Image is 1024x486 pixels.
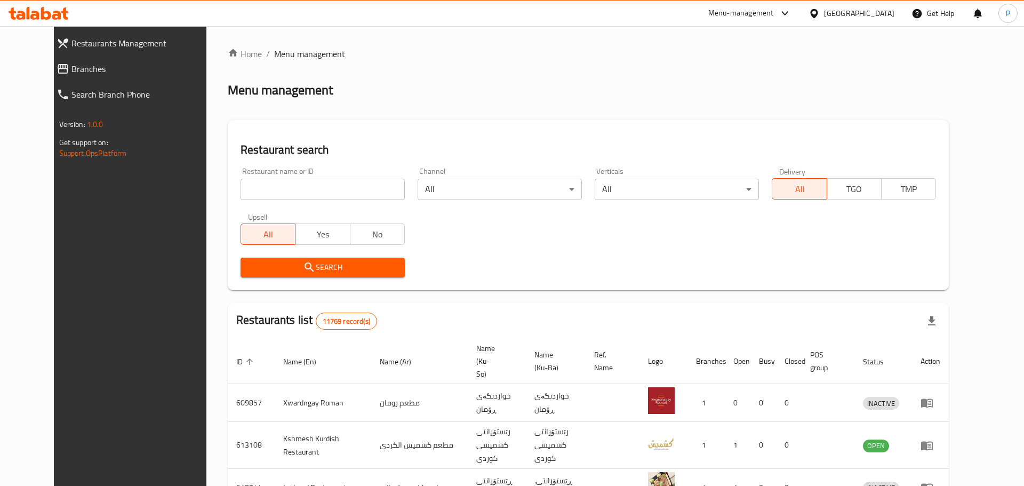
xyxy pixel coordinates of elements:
span: P [1006,7,1010,19]
td: 0 [750,422,776,469]
th: Busy [750,339,776,384]
span: All [245,227,291,242]
div: Menu [921,396,940,409]
td: 0 [750,384,776,422]
td: مطعم كشميش الكردي [371,422,468,469]
td: 613108 [228,422,275,469]
th: Logo [639,339,687,384]
td: 0 [776,422,802,469]
div: All [418,179,582,200]
a: Home [228,47,262,60]
td: 0 [725,384,750,422]
img: Xwardngay Roman [648,387,675,414]
label: Upsell [248,213,268,220]
span: Version: [59,117,85,131]
a: Restaurants Management [48,30,225,56]
span: Name (En) [283,355,330,368]
span: Ref. Name [594,348,627,374]
div: Menu-management [708,7,774,20]
td: Xwardngay Roman [275,384,371,422]
td: مطعم رومان [371,384,468,422]
input: Search for restaurant name or ID.. [241,179,405,200]
button: TMP [881,178,936,200]
td: خواردنگەی ڕۆمان [468,384,526,422]
span: Name (Ar) [380,355,425,368]
span: Menu management [274,47,345,60]
span: Branches [71,62,217,75]
th: Closed [776,339,802,384]
span: Search Branch Phone [71,88,217,101]
button: All [772,178,827,200]
label: Delivery [779,168,806,175]
td: رێستۆرانتی کشمیشى كوردى [468,422,526,469]
th: Open [725,339,750,384]
span: INACTIVE [863,397,899,410]
td: 1 [687,384,725,422]
div: Export file [919,308,945,334]
h2: Restaurants list [236,312,377,330]
div: Total records count [316,313,377,330]
span: 1.0.0 [87,117,103,131]
td: 1 [687,422,725,469]
span: Name (Ku-Ba) [534,348,573,374]
span: ID [236,355,257,368]
div: All [595,179,759,200]
span: Search [249,261,396,274]
button: No [350,224,405,245]
span: TMP [886,181,932,197]
span: Get support on: [59,136,108,149]
td: رێستۆرانتی کشمیشى كوردى [526,422,586,469]
img: Kshmesh Kurdish Restaurant [648,430,675,457]
td: Kshmesh Kurdish Restaurant [275,422,371,469]
a: Support.OpsPlatform [59,146,127,160]
div: [GEOGRAPHIC_DATA] [824,7,894,19]
th: Action [912,339,949,384]
button: All [241,224,295,245]
a: Search Branch Phone [48,82,225,107]
h2: Menu management [228,82,333,99]
th: Branches [687,339,725,384]
h2: Restaurant search [241,142,936,158]
td: 609857 [228,384,275,422]
span: Restaurants Management [71,37,217,50]
button: Search [241,258,405,277]
a: Branches [48,56,225,82]
span: 11769 record(s) [316,316,377,326]
nav: breadcrumb [228,47,949,60]
td: خواردنگەی ڕۆمان [526,384,586,422]
span: Name (Ku-So) [476,342,513,380]
td: 1 [725,422,750,469]
span: TGO [831,181,877,197]
span: OPEN [863,440,889,452]
div: Menu [921,439,940,452]
td: 0 [776,384,802,422]
span: Status [863,355,898,368]
span: All [777,181,822,197]
span: POS group [810,348,842,374]
li: / [266,47,270,60]
span: Yes [300,227,346,242]
button: TGO [827,178,882,200]
button: Yes [295,224,350,245]
span: No [355,227,401,242]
